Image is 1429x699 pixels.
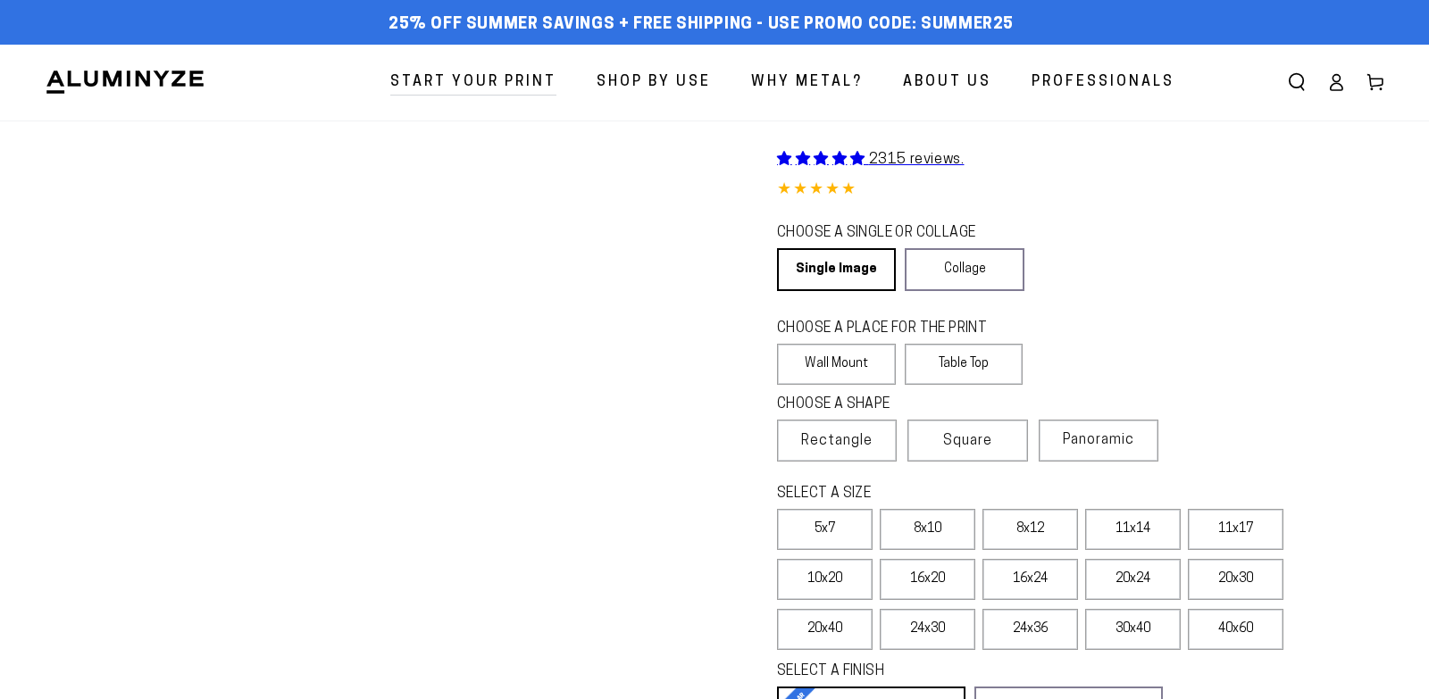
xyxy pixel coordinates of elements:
[982,609,1078,650] label: 24x36
[982,509,1078,550] label: 8x12
[777,509,873,550] label: 5x7
[777,223,1007,244] legend: CHOOSE A SINGLE OR COLLAGE
[777,609,873,650] label: 20x40
[777,662,1120,682] legend: SELECT A FINISH
[777,178,1384,204] div: 4.85 out of 5.0 stars
[390,70,556,96] span: Start Your Print
[377,59,570,106] a: Start Your Print
[905,344,1024,385] label: Table Top
[905,248,1024,291] a: Collage
[801,430,873,452] span: Rectangle
[597,70,711,96] span: Shop By Use
[1085,559,1181,600] label: 20x24
[869,153,965,167] span: 2315 reviews.
[751,70,863,96] span: Why Metal?
[890,59,1005,106] a: About Us
[880,559,975,600] label: 16x20
[738,59,876,106] a: Why Metal?
[777,248,896,291] a: Single Image
[777,395,1009,415] legend: CHOOSE A SHAPE
[982,559,1078,600] label: 16x24
[583,59,724,106] a: Shop By Use
[1188,609,1283,650] label: 40x60
[45,69,205,96] img: Aluminyze
[1277,62,1316,102] summary: Search our site
[880,509,975,550] label: 8x10
[1085,509,1181,550] label: 11x14
[777,319,1007,339] legend: CHOOSE A PLACE FOR THE PRINT
[1188,559,1283,600] label: 20x30
[1063,433,1134,447] span: Panoramic
[880,609,975,650] label: 24x30
[1188,509,1283,550] label: 11x17
[777,559,873,600] label: 10x20
[943,430,992,452] span: Square
[1018,59,1188,106] a: Professionals
[777,344,896,385] label: Wall Mount
[777,153,964,167] a: 2315 reviews.
[777,484,1134,504] legend: SELECT A SIZE
[389,15,1014,35] span: 25% off Summer Savings + Free Shipping - Use Promo Code: SUMMER25
[1032,70,1174,96] span: Professionals
[903,70,991,96] span: About Us
[1085,609,1181,650] label: 30x40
